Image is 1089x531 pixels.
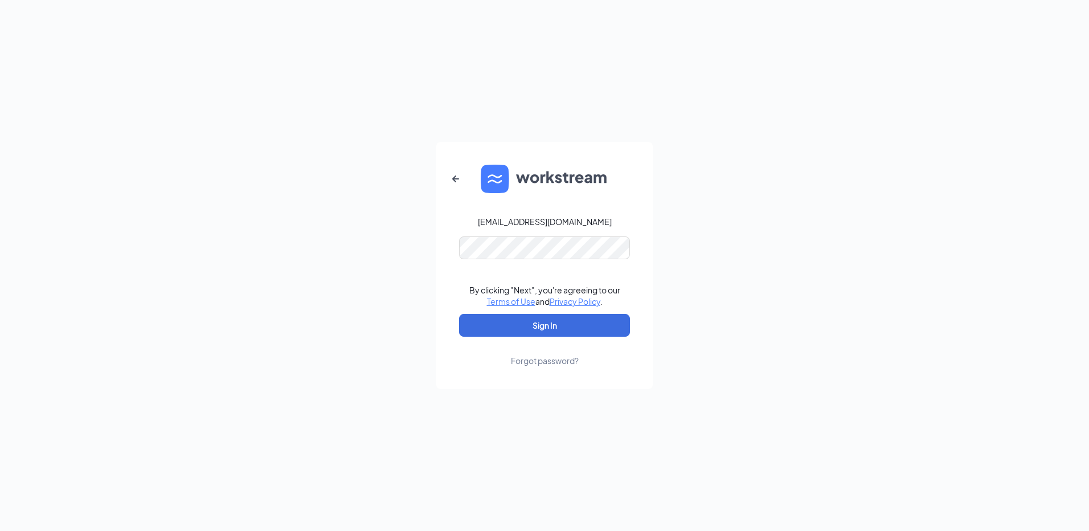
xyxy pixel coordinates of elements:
[459,314,630,337] button: Sign In
[449,172,462,186] svg: ArrowLeftNew
[469,284,620,307] div: By clicking "Next", you're agreeing to our and .
[550,296,600,307] a: Privacy Policy
[511,355,579,366] div: Forgot password?
[511,337,579,366] a: Forgot password?
[442,165,469,193] button: ArrowLeftNew
[478,216,612,227] div: [EMAIL_ADDRESS][DOMAIN_NAME]
[487,296,535,307] a: Terms of Use
[481,165,608,193] img: WS logo and Workstream text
